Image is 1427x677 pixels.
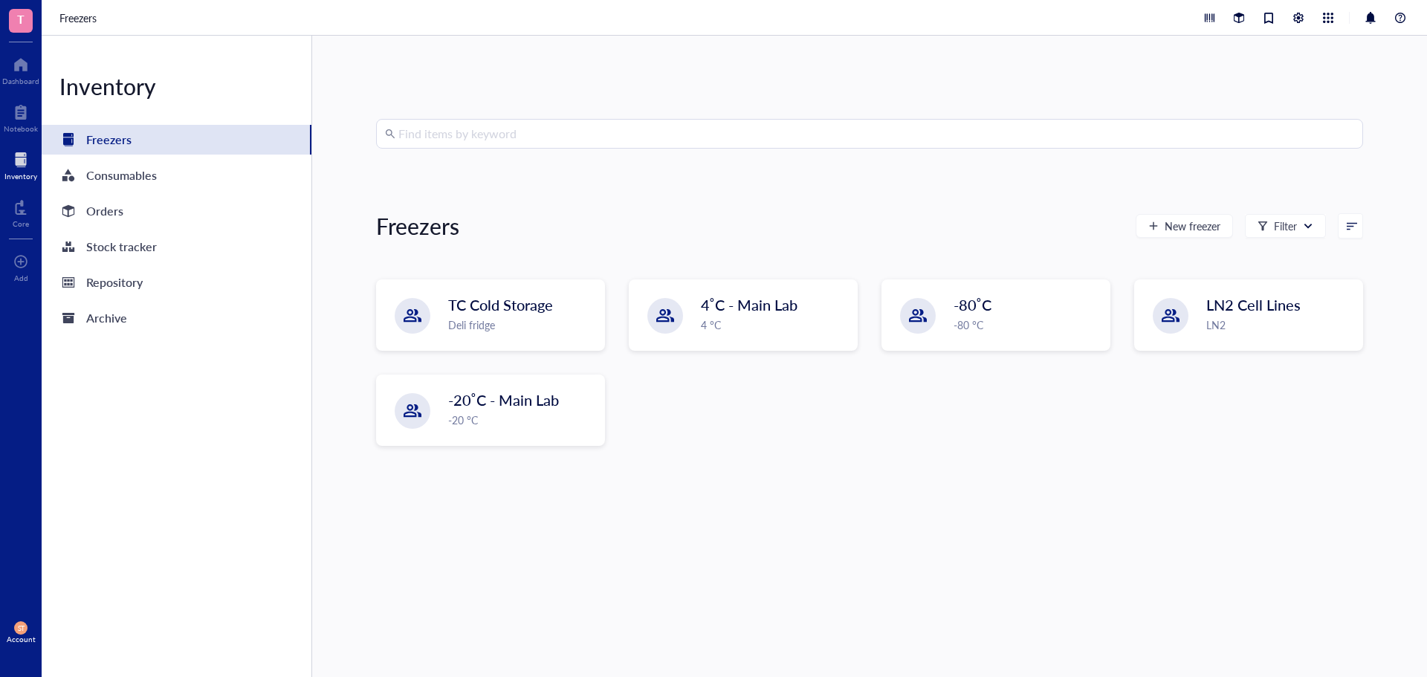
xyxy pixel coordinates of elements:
[86,129,132,150] div: Freezers
[1206,317,1353,333] div: LN2
[17,624,25,632] span: ST
[1136,214,1233,238] button: New freezer
[42,161,311,190] a: Consumables
[86,201,123,221] div: Orders
[1206,294,1301,315] span: LN2 Cell Lines
[86,165,157,186] div: Consumables
[86,308,127,328] div: Archive
[42,196,311,226] a: Orders
[4,172,37,181] div: Inventory
[2,53,39,85] a: Dashboard
[4,100,38,133] a: Notebook
[376,211,459,241] div: Freezers
[1274,218,1297,234] div: Filter
[1165,220,1220,232] span: New freezer
[13,195,29,228] a: Core
[448,389,559,410] span: -20˚C - Main Lab
[701,294,797,315] span: 4˚C - Main Lab
[13,219,29,228] div: Core
[954,317,1101,333] div: -80 °C
[42,125,311,155] a: Freezers
[42,232,311,262] a: Stock tracker
[42,268,311,297] a: Repository
[4,124,38,133] div: Notebook
[701,317,848,333] div: 4 °C
[42,71,311,101] div: Inventory
[2,77,39,85] div: Dashboard
[448,317,595,333] div: Deli fridge
[59,10,100,26] a: Freezers
[448,294,553,315] span: TC Cold Storage
[17,10,25,28] span: T
[86,236,157,257] div: Stock tracker
[448,412,595,428] div: -20 °C
[14,273,28,282] div: Add
[86,272,143,293] div: Repository
[954,294,991,315] span: -80˚C
[4,148,37,181] a: Inventory
[42,303,311,333] a: Archive
[7,635,36,644] div: Account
